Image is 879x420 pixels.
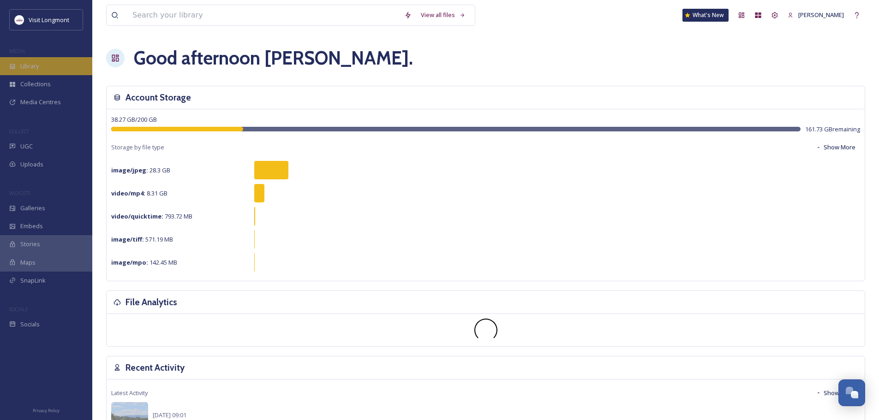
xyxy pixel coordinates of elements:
[111,189,145,197] strong: video/mp4 :
[811,384,860,402] button: Show More
[111,115,157,124] span: 38.27 GB / 200 GB
[134,44,413,72] h1: Good afternoon [PERSON_NAME] .
[20,276,46,285] span: SnapLink
[416,6,470,24] a: View all files
[20,98,61,106] span: Media Centres
[111,143,164,152] span: Storage by file type
[15,15,24,24] img: longmont.jpg
[29,16,69,24] span: Visit Longmont
[20,160,43,169] span: Uploads
[111,258,177,266] span: 142.45 MB
[811,138,860,156] button: Show More
[33,404,60,415] a: Privacy Policy
[20,222,43,231] span: Embeds
[20,80,51,89] span: Collections
[111,166,170,174] span: 28.3 GB
[9,47,25,54] span: MEDIA
[111,235,173,243] span: 571.19 MB
[128,5,400,25] input: Search your library
[20,204,45,213] span: Galleries
[111,212,163,220] strong: video/quicktime :
[682,9,729,22] a: What's New
[20,240,40,248] span: Stories
[111,235,144,243] strong: image/tiff :
[783,6,849,24] a: [PERSON_NAME]
[20,258,36,267] span: Maps
[20,142,33,151] span: UGC
[20,62,39,71] span: Library
[9,189,30,196] span: WIDGETS
[126,296,177,309] h3: File Analytics
[9,306,28,313] span: SOCIALS
[111,258,148,266] strong: image/mpo :
[20,320,40,329] span: Socials
[838,379,865,406] button: Open Chat
[798,11,844,19] span: [PERSON_NAME]
[9,128,29,135] span: COLLECT
[111,389,148,397] span: Latest Activity
[111,166,148,174] strong: image/jpeg :
[126,91,191,104] h3: Account Storage
[153,411,186,419] span: [DATE] 09:01
[126,361,185,374] h3: Recent Activity
[33,408,60,414] span: Privacy Policy
[111,189,167,197] span: 8.31 GB
[111,212,192,220] span: 793.72 MB
[805,125,860,134] span: 161.73 GB remaining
